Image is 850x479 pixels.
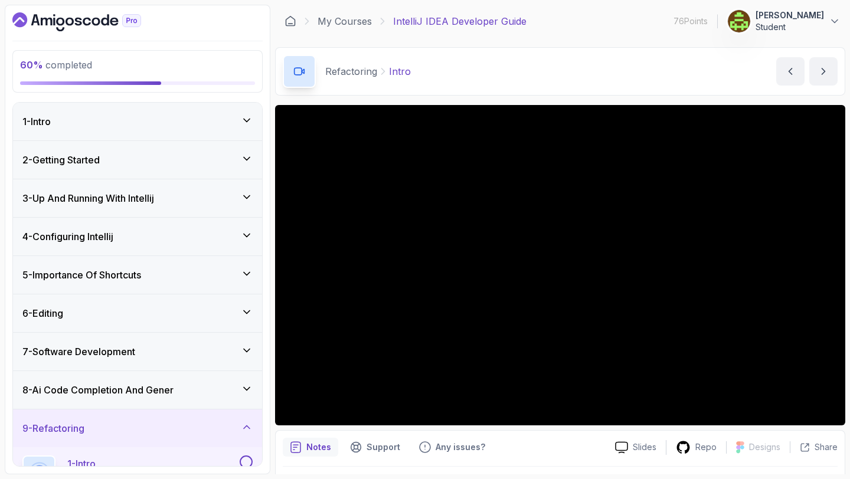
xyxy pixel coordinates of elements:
a: Repo [666,440,726,455]
p: Notes [306,441,331,453]
iframe: 1 - Intro [275,105,845,425]
button: 8-Ai Code Completion And Gener [13,371,262,409]
p: Designs [749,441,780,453]
button: 3-Up And Running With Intellij [13,179,262,217]
button: 2-Getting Started [13,141,262,179]
h3: 1 - Intro [22,114,51,129]
h3: 5 - Importance Of Shortcuts [22,268,141,282]
h3: 8 - Ai Code Completion And Gener [22,383,174,397]
button: 7-Software Development [13,333,262,370]
button: 4-Configuring Intellij [13,218,262,255]
p: IntelliJ IDEA Developer Guide [393,14,527,28]
p: 76 Points [674,15,708,27]
button: next content [809,57,838,86]
button: Feedback button [412,438,492,457]
span: completed [20,59,92,71]
button: previous content [776,57,805,86]
p: Slides [633,441,656,453]
h3: 9 - Refactoring [22,421,84,435]
h3: 2 - Getting Started [22,153,100,167]
h3: 7 - Software Development [22,345,135,359]
img: user profile image [728,10,750,32]
button: 5-Importance Of Shortcuts [13,256,262,294]
p: Share [815,441,838,453]
p: [PERSON_NAME] [756,9,824,21]
button: 6-Editing [13,294,262,332]
h3: 3 - Up And Running With Intellij [22,191,154,205]
p: Student [756,21,824,33]
a: Dashboard [285,15,296,27]
button: user profile image[PERSON_NAME]Student [727,9,841,33]
p: Intro [389,64,411,78]
button: 1-Intro [13,103,262,140]
p: 1 - Intro [67,457,96,471]
a: Dashboard [12,12,168,31]
p: Any issues? [436,441,485,453]
span: 60 % [20,59,43,71]
button: Support button [343,438,407,457]
button: 9-Refactoring [13,409,262,447]
a: Slides [606,441,666,454]
a: My Courses [318,14,372,28]
button: notes button [283,438,338,457]
p: Repo [695,441,717,453]
h3: 6 - Editing [22,306,63,320]
p: Refactoring [325,64,377,78]
p: Support [367,441,400,453]
h3: 4 - Configuring Intellij [22,229,113,244]
button: Share [790,441,838,453]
